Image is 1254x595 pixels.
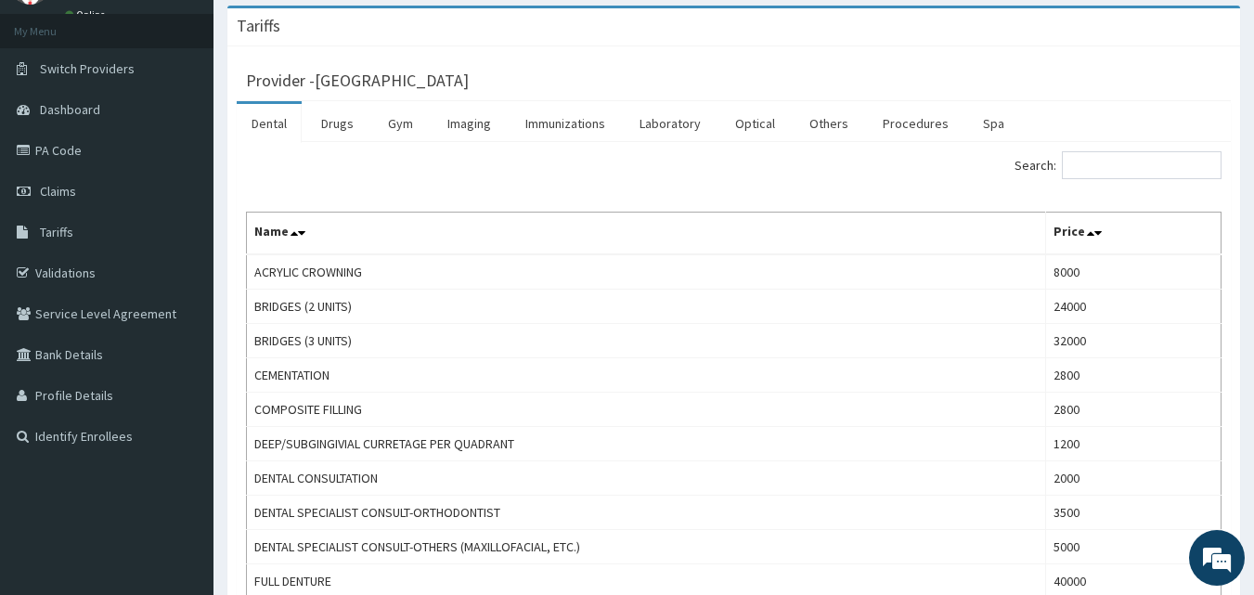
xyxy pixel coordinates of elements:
[433,104,506,143] a: Imaging
[246,72,469,89] h3: Provider - [GEOGRAPHIC_DATA]
[9,397,354,462] textarea: Type your message and hit 'Enter'
[40,101,100,118] span: Dashboard
[511,104,620,143] a: Immunizations
[1045,254,1221,290] td: 8000
[1045,290,1221,324] td: 24000
[34,93,75,139] img: d_794563401_company_1708531726252_794563401
[720,104,790,143] a: Optical
[247,213,1046,255] th: Name
[795,104,863,143] a: Others
[247,358,1046,393] td: CEMENTATION
[1045,427,1221,461] td: 1200
[1045,530,1221,564] td: 5000
[65,8,110,21] a: Online
[237,104,302,143] a: Dental
[40,183,76,200] span: Claims
[373,104,428,143] a: Gym
[247,290,1046,324] td: BRIDGES (2 UNITS)
[247,254,1046,290] td: ACRYLIC CROWNING
[40,60,135,77] span: Switch Providers
[247,324,1046,358] td: BRIDGES (3 UNITS)
[304,9,349,54] div: Minimize live chat window
[247,530,1046,564] td: DENTAL SPECIALIST CONSULT-OTHERS (MAXILLOFACIAL, ETC.)
[1045,496,1221,530] td: 3500
[108,179,256,367] span: We're online!
[868,104,963,143] a: Procedures
[1062,151,1222,179] input: Search:
[1015,151,1222,179] label: Search:
[1045,461,1221,496] td: 2000
[1045,358,1221,393] td: 2800
[1045,393,1221,427] td: 2800
[306,104,368,143] a: Drugs
[247,461,1046,496] td: DENTAL CONSULTATION
[1045,213,1221,255] th: Price
[97,104,312,128] div: Chat with us now
[237,18,280,34] h3: Tariffs
[247,393,1046,427] td: COMPOSITE FILLING
[968,104,1019,143] a: Spa
[247,427,1046,461] td: DEEP/SUBGINGIVIAL CURRETAGE PER QUADRANT
[625,104,716,143] a: Laboratory
[40,224,73,240] span: Tariffs
[247,496,1046,530] td: DENTAL SPECIALIST CONSULT-ORTHODONTIST
[1045,324,1221,358] td: 32000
